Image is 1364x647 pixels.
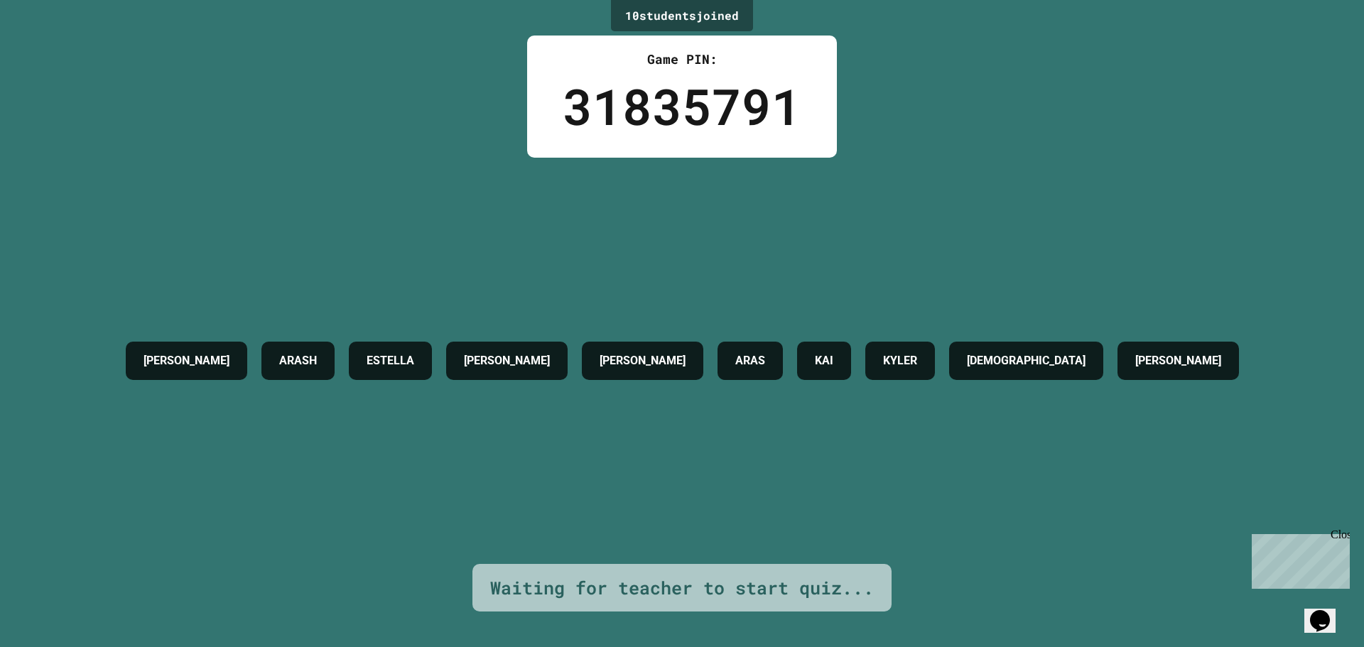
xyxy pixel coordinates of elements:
[367,352,414,369] h4: ESTELLA
[144,352,229,369] h4: [PERSON_NAME]
[815,352,833,369] h4: KAI
[883,352,917,369] h4: KYLER
[563,69,801,143] div: 31835791
[735,352,765,369] h4: ARAS
[563,50,801,69] div: Game PIN:
[1135,352,1221,369] h4: [PERSON_NAME]
[1246,528,1350,589] iframe: chat widget
[279,352,317,369] h4: ARASH
[6,6,98,90] div: Chat with us now!Close
[967,352,1086,369] h4: [DEMOGRAPHIC_DATA]
[464,352,550,369] h4: [PERSON_NAME]
[600,352,686,369] h4: [PERSON_NAME]
[1304,590,1350,633] iframe: chat widget
[490,575,874,602] div: Waiting for teacher to start quiz...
